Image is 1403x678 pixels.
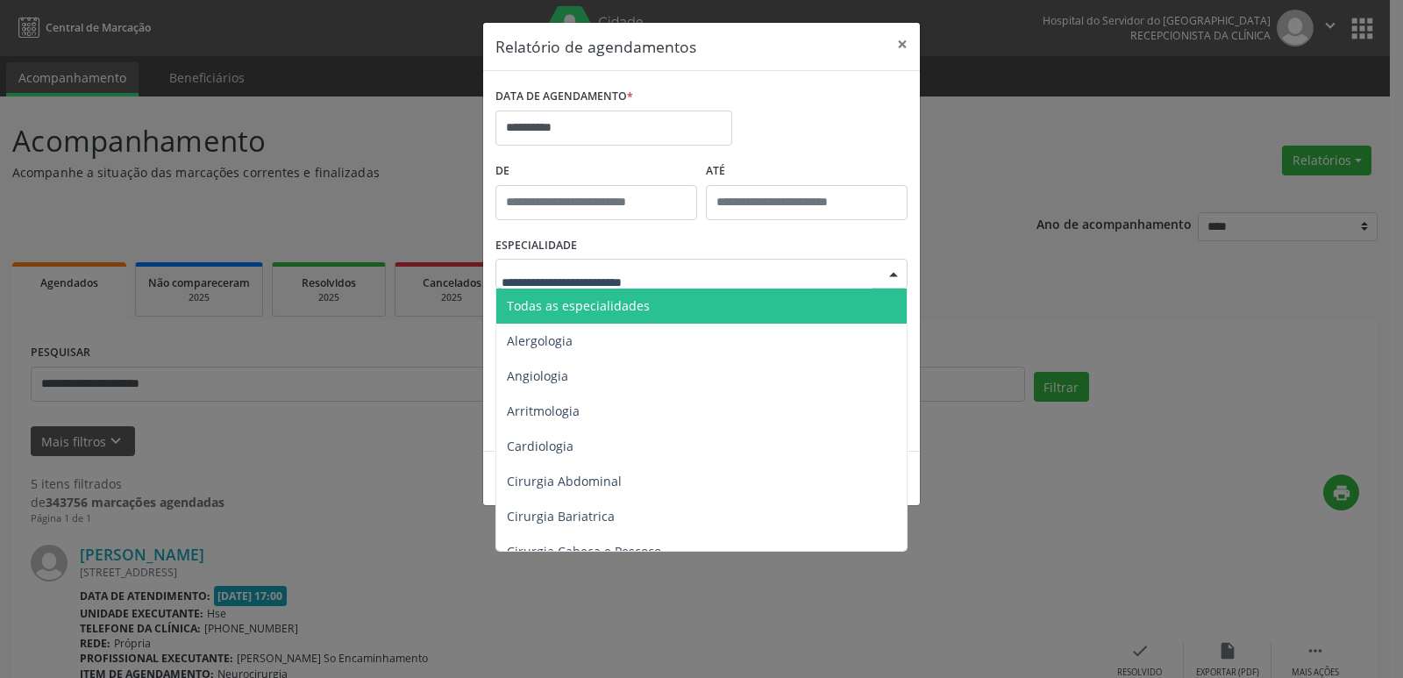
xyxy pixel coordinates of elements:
[507,473,622,489] span: Cirurgia Abdominal
[507,368,568,384] span: Angiologia
[507,508,615,525] span: Cirurgia Bariatrica
[507,403,580,419] span: Arritmologia
[885,23,920,66] button: Close
[495,158,697,185] label: De
[507,332,573,349] span: Alergologia
[507,543,661,560] span: Cirurgia Cabeça e Pescoço
[507,297,650,314] span: Todas as especialidades
[507,438,573,454] span: Cardiologia
[495,35,696,58] h5: Relatório de agendamentos
[495,232,577,260] label: ESPECIALIDADE
[495,83,633,111] label: DATA DE AGENDAMENTO
[706,158,908,185] label: ATÉ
